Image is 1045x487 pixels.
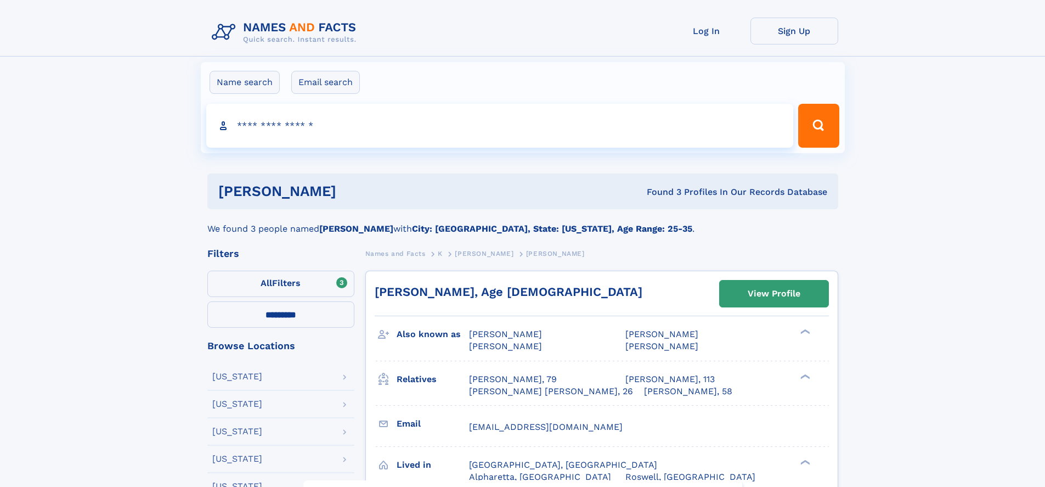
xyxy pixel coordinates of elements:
[438,247,443,260] a: K
[218,184,492,198] h1: [PERSON_NAME]
[455,247,513,260] a: [PERSON_NAME]
[625,373,715,385] a: [PERSON_NAME], 113
[365,247,426,260] a: Names and Facts
[207,271,354,297] label: Filters
[212,372,262,381] div: [US_STATE]
[625,329,698,339] span: [PERSON_NAME]
[206,104,794,148] input: search input
[438,250,443,258] span: K
[207,341,354,351] div: Browse Locations
[644,385,732,398] a: [PERSON_NAME], 58
[212,427,262,436] div: [US_STATE]
[469,460,657,470] span: [GEOGRAPHIC_DATA], [GEOGRAPHIC_DATA]
[469,341,542,351] span: [PERSON_NAME]
[397,456,469,474] h3: Lived in
[397,325,469,344] h3: Also known as
[492,186,827,198] div: Found 3 Profiles In Our Records Database
[469,329,542,339] span: [PERSON_NAME]
[469,373,557,385] a: [PERSON_NAME], 79
[625,472,755,482] span: Roswell, [GEOGRAPHIC_DATA]
[798,104,839,148] button: Search Button
[750,18,838,44] a: Sign Up
[720,281,828,307] a: View Profile
[625,341,698,351] span: [PERSON_NAME]
[526,250,585,258] span: [PERSON_NAME]
[455,250,513,258] span: [PERSON_NAME]
[207,209,838,236] div: We found 3 people named with .
[212,400,262,408] div: [US_STATE]
[375,285,642,299] a: [PERSON_NAME], Age [DEMOGRAPHIC_DATA]
[212,455,262,463] div: [US_STATE]
[207,18,365,47] img: Logo Names and Facts
[397,370,469,389] h3: Relatives
[469,385,633,398] a: [PERSON_NAME] [PERSON_NAME], 26
[261,278,272,288] span: All
[748,281,800,306] div: View Profile
[210,71,280,94] label: Name search
[798,373,811,380] div: ❯
[469,472,611,482] span: Alpharetta, [GEOGRAPHIC_DATA]
[207,249,354,259] div: Filters
[469,422,623,432] span: [EMAIL_ADDRESS][DOMAIN_NAME]
[397,415,469,433] h3: Email
[319,223,393,234] b: [PERSON_NAME]
[798,458,811,466] div: ❯
[798,328,811,335] div: ❯
[291,71,360,94] label: Email search
[663,18,750,44] a: Log In
[412,223,692,234] b: City: [GEOGRAPHIC_DATA], State: [US_STATE], Age Range: 25-35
